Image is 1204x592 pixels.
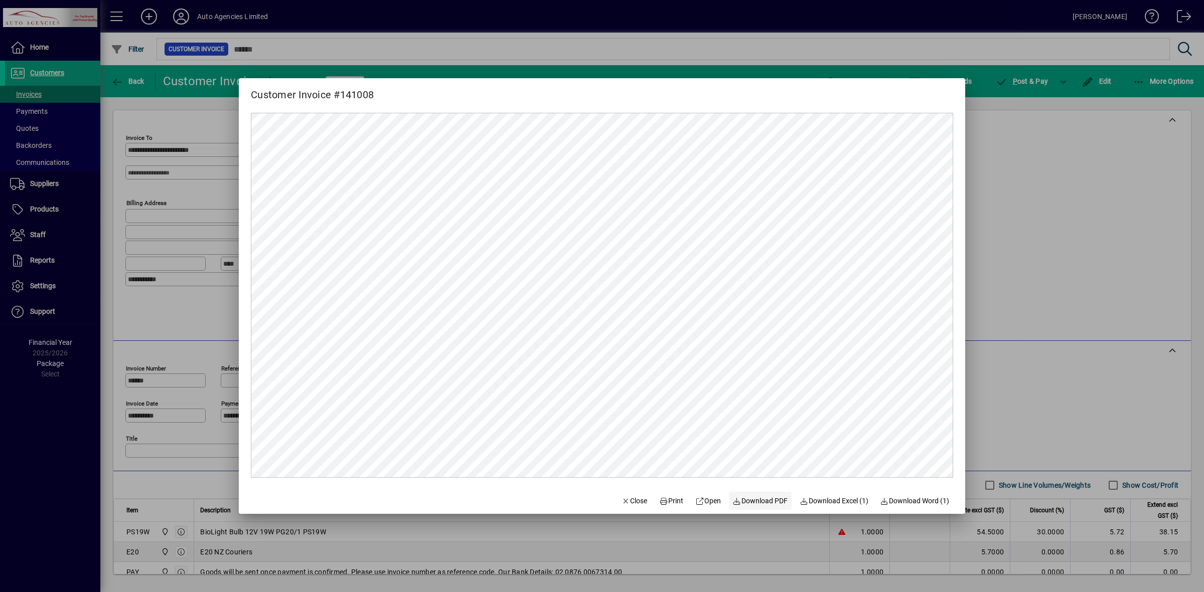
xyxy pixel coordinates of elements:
[691,492,725,510] a: Open
[659,496,683,506] span: Print
[800,496,868,506] span: Download Excel (1)
[733,496,788,506] span: Download PDF
[618,492,652,510] button: Close
[622,496,648,506] span: Close
[796,492,872,510] button: Download Excel (1)
[876,492,954,510] button: Download Word (1)
[655,492,687,510] button: Print
[880,496,950,506] span: Download Word (1)
[239,78,386,103] h2: Customer Invoice #141008
[695,496,721,506] span: Open
[729,492,792,510] a: Download PDF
